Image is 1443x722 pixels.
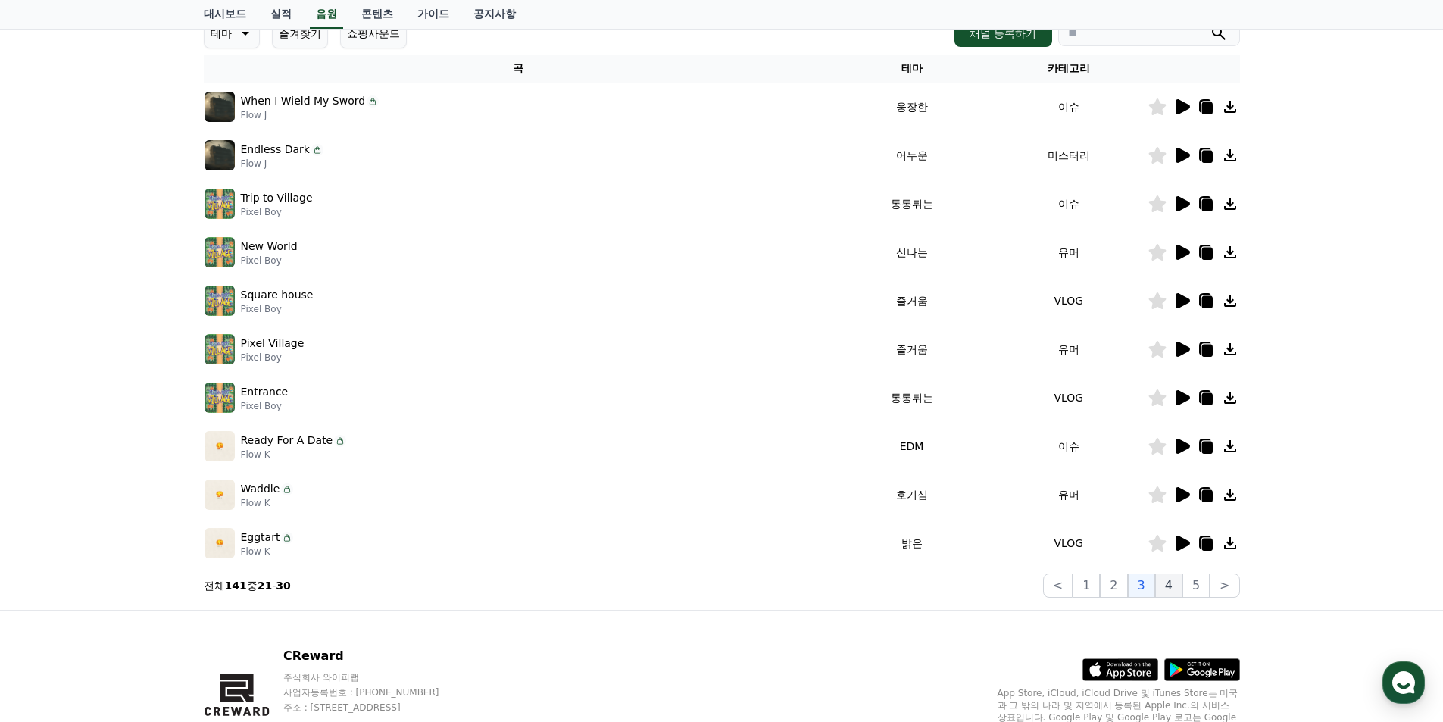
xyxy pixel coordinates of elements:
[126,355,139,369] img: point_right
[833,180,990,228] td: 통통튀는
[241,303,314,315] p: Pixel Boy
[159,317,173,331] img: point_right
[241,109,379,121] p: Flow J
[833,519,990,567] td: 밝은
[241,190,313,206] p: Trip to Village
[283,686,468,699] p: 사업자등록번호 : [PHONE_NUMBER]
[833,55,990,83] th: 테마
[833,277,990,325] td: 즐거움
[1210,574,1239,598] button: >
[340,18,407,48] button: 쇼핑사운드
[990,131,1147,180] td: 미스터리
[241,206,313,218] p: Pixel Boy
[833,131,990,180] td: 어두운
[205,92,235,122] img: music
[241,93,366,109] p: When I Wield My Sword
[990,422,1147,470] td: 이슈
[241,497,294,509] p: Flow K
[1128,574,1155,598] button: 3
[241,255,298,267] p: Pixel Boy
[204,55,833,83] th: 곡
[990,325,1147,374] td: 유머
[241,158,323,170] p: Flow J
[990,519,1147,567] td: VLOG
[83,8,139,25] div: Creward
[204,18,260,48] button: 테마
[833,325,990,374] td: 즐거움
[990,228,1147,277] td: 유머
[205,140,235,170] img: music
[50,279,250,309] div: 이용 가이드를 반드시 확인 후 이용 부탁드립니다 :)
[241,142,310,158] p: Endless Dark
[50,264,250,279] div: [크리워드] 채널이 승인되었습니다.
[48,242,86,255] div: Creward
[83,25,209,37] div: 몇 분 내 답변 받으실 수 있어요
[954,20,1051,47] button: 채널 등록하기
[205,189,235,219] img: music
[833,470,990,519] td: 호기심
[990,374,1147,422] td: VLOG
[241,545,294,558] p: Flow K
[241,433,333,449] p: Ready For A Date
[241,400,289,412] p: Pixel Boy
[241,336,305,352] p: Pixel Village
[41,53,279,67] p: 크리에이터를 위한 플랫폼, 크리워드 입니다.
[205,237,235,267] img: music
[114,190,176,204] span: 운영시간 보기
[50,317,250,332] div: 크리워드 이용 가이드
[1073,574,1100,598] button: 1
[1043,574,1073,598] button: <
[272,18,328,48] button: 즐겨찾기
[241,239,298,255] p: New World
[833,422,990,470] td: EDM
[276,580,290,592] strong: 30
[50,392,250,423] div: *크리워드 앱 설치 시 실시간 실적 알림을 받으실 수 있어요!
[225,580,247,592] strong: 141
[990,180,1147,228] td: 이슈
[258,580,272,592] strong: 21
[833,228,990,277] td: 신나는
[241,449,347,461] p: Flow K
[205,480,235,510] img: music
[1155,574,1182,598] button: 4
[241,352,305,364] p: Pixel Boy
[990,470,1147,519] td: 유머
[205,286,235,316] img: music
[211,23,232,44] p: 테마
[204,578,291,593] p: 전체 중 -
[833,83,990,131] td: 웅장한
[205,383,235,413] img: music
[241,287,314,303] p: Square house
[990,277,1147,325] td: VLOG
[283,647,468,665] p: CReward
[833,374,990,422] td: 통통튀는
[283,671,468,683] p: 주식회사 와이피랩
[283,702,468,714] p: 주소 : [STREET_ADDRESS]
[205,334,235,364] img: music
[205,431,235,461] img: music
[241,481,280,497] p: Waddle
[1100,574,1127,598] button: 2
[108,188,192,206] button: 운영시간 보기
[80,165,220,183] div: CReward에 문의하기
[50,370,175,384] a: [URL][DOMAIN_NAME]
[241,384,289,400] p: Entrance
[1182,574,1210,598] button: 5
[990,55,1147,83] th: 카테고리
[50,333,175,346] a: [URL][DOMAIN_NAME]
[205,528,235,558] img: music
[990,83,1147,131] td: 이슈
[241,530,280,545] p: Eggtart
[50,355,250,370] div: 자주 묻는 질문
